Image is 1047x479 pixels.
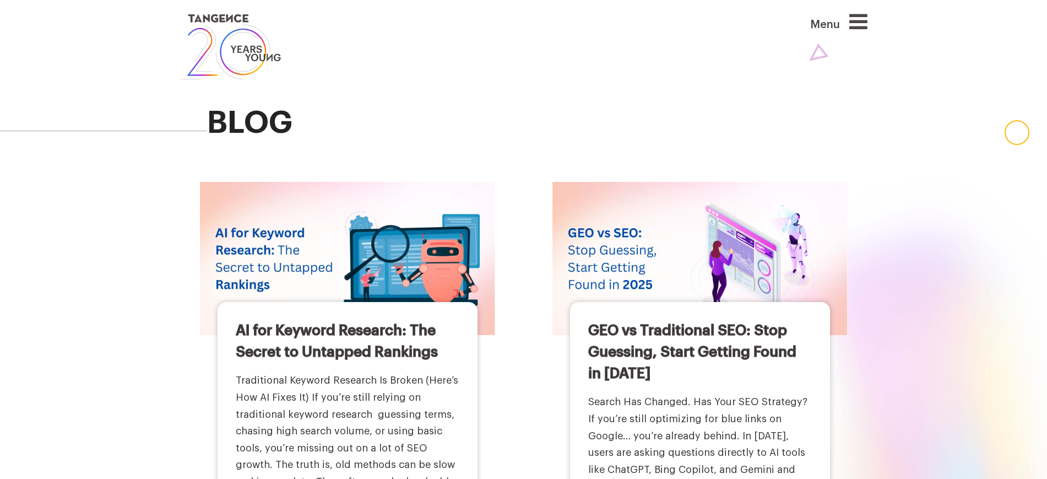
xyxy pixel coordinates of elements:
[236,324,438,359] a: AI for Keyword Research: The Secret to Untapped Rankings
[200,182,495,335] img: AI for Keyword Research: The Secret to Untapped Rankings
[180,11,283,83] img: logo SVG
[552,182,848,335] img: GEO vs Traditional SEO: Stop Guessing, Start Getting Found in 2025
[207,106,868,140] h2: blog
[588,324,796,381] a: GEO vs Traditional SEO: Stop Guessing, Start Getting Found in [DATE]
